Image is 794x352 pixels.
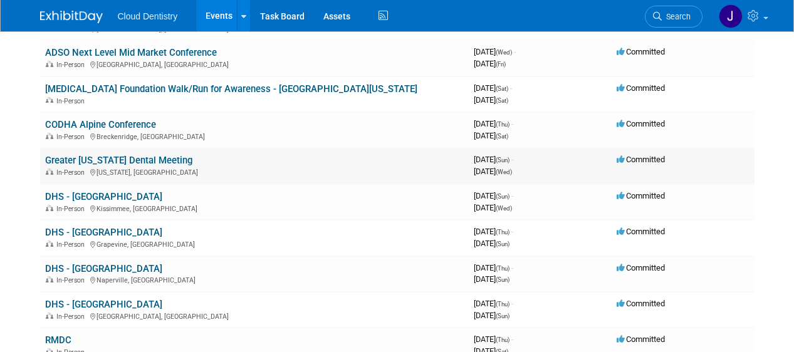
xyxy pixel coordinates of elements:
span: Committed [617,119,665,128]
a: DHS - [GEOGRAPHIC_DATA] [45,263,162,274]
img: In-Person Event [46,168,53,175]
span: (Wed) [496,49,512,56]
span: (Wed) [496,168,512,175]
img: In-Person Event [46,241,53,247]
span: [DATE] [474,167,512,176]
img: In-Person Event [46,133,53,139]
span: Committed [617,83,665,93]
span: (Sun) [496,241,509,247]
span: - [511,155,513,164]
a: DHS - [GEOGRAPHIC_DATA] [45,191,162,202]
div: Grapevine, [GEOGRAPHIC_DATA] [45,239,464,249]
span: Committed [617,334,665,344]
span: (Sun) [496,313,509,319]
span: - [511,227,513,236]
span: Search [662,12,691,21]
span: (Sat) [496,133,508,140]
a: RMDC [45,334,71,346]
span: In-Person [56,97,88,105]
span: Committed [617,155,665,164]
span: (Sat) [496,85,508,92]
span: (Sun) [496,276,509,283]
span: In-Person [56,168,88,177]
span: (Sat) [496,97,508,104]
span: In-Person [56,241,88,249]
span: In-Person [56,313,88,321]
span: - [511,299,513,308]
span: In-Person [56,25,88,33]
span: Committed [617,47,665,56]
span: [DATE] [474,311,509,320]
span: [DATE] [474,155,513,164]
span: [DATE] [474,47,516,56]
span: (Thu) [496,265,509,272]
img: In-Person Event [46,205,53,211]
span: In-Person [56,276,88,284]
div: [GEOGRAPHIC_DATA], [GEOGRAPHIC_DATA] [45,59,464,69]
div: Kissimmee, [GEOGRAPHIC_DATA] [45,203,464,213]
div: [US_STATE], [GEOGRAPHIC_DATA] [45,167,464,177]
a: DHS - [GEOGRAPHIC_DATA] [45,227,162,238]
a: ADSO Next Level Mid Market Conference [45,47,217,58]
div: Breckenridge, [GEOGRAPHIC_DATA] [45,131,464,141]
span: (Thu) [496,229,509,236]
span: In-Person [56,205,88,213]
span: - [511,334,513,344]
img: In-Person Event [46,97,53,103]
span: [DATE] [474,131,508,140]
span: - [511,263,513,272]
div: [GEOGRAPHIC_DATA], [GEOGRAPHIC_DATA] [45,311,464,321]
div: Naperville, [GEOGRAPHIC_DATA] [45,274,464,284]
span: - [510,83,512,93]
a: [MEDICAL_DATA] Foundation Walk/Run for Awareness - [GEOGRAPHIC_DATA][US_STATE] [45,83,417,95]
span: (Sun) [496,157,509,163]
span: - [511,119,513,128]
span: [DATE] [474,119,513,128]
span: Committed [617,263,665,272]
span: - [514,47,516,56]
span: (Thu) [496,336,509,343]
span: [DATE] [474,203,512,212]
img: ExhibitDay [40,11,103,23]
span: [DATE] [474,191,513,200]
a: DHS - [GEOGRAPHIC_DATA] [45,299,162,310]
span: (Fri) [496,61,506,68]
span: Committed [617,227,665,236]
span: (Sun) [496,193,509,200]
img: In-Person Event [46,313,53,319]
img: In-Person Event [46,61,53,67]
span: [DATE] [474,263,513,272]
span: [DATE] [474,23,508,33]
span: [DATE] [474,83,512,93]
span: Committed [617,191,665,200]
span: (Thu) [496,121,509,128]
span: [DATE] [474,299,513,308]
span: [DATE] [474,59,506,68]
img: In-Person Event [46,276,53,282]
span: Cloud Dentistry [118,11,178,21]
span: [DATE] [474,334,513,344]
span: (Wed) [496,205,512,212]
a: Greater [US_STATE] Dental Meeting [45,155,192,166]
span: [DATE] [474,239,509,248]
span: (Thu) [496,301,509,308]
span: Committed [617,299,665,308]
span: - [511,191,513,200]
span: [DATE] [474,95,508,105]
span: In-Person [56,61,88,69]
span: [DATE] [474,274,509,284]
span: In-Person [56,133,88,141]
a: Search [645,6,703,28]
a: CODHA Alpine Conference [45,119,156,130]
span: [DATE] [474,227,513,236]
img: Jessica Estrada [719,4,743,28]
